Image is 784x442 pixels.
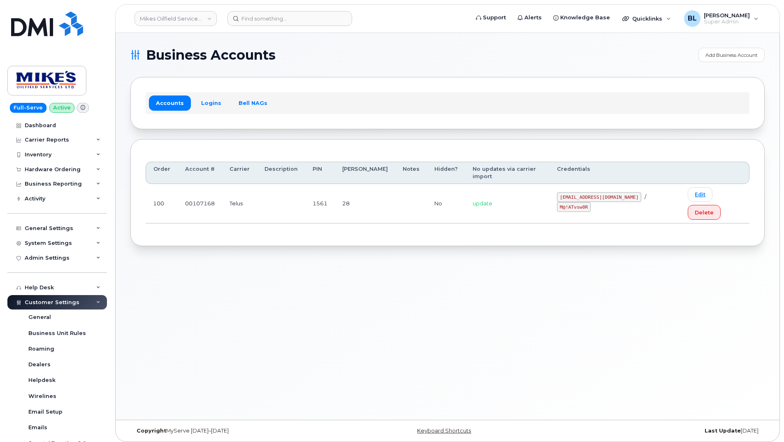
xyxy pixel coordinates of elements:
[335,162,395,184] th: [PERSON_NAME]
[427,162,465,184] th: Hidden?
[465,162,550,184] th: No updates via carrier import
[305,162,335,184] th: PIN
[417,428,471,434] a: Keyboard Shortcuts
[395,162,427,184] th: Notes
[305,184,335,223] td: 1561
[130,428,342,434] div: MyServe [DATE]–[DATE]
[550,162,680,184] th: Credentials
[688,187,712,202] a: Edit
[473,200,492,207] span: update
[553,428,765,434] div: [DATE]
[335,184,395,223] td: 28
[695,209,714,216] span: Delete
[194,95,228,110] a: Logins
[645,193,646,200] span: /
[178,184,222,223] td: 00107168
[178,162,222,184] th: Account #
[705,428,741,434] strong: Last Update
[146,184,178,223] td: 100
[137,428,166,434] strong: Copyright
[222,184,257,223] td: Telus
[146,49,276,61] span: Business Accounts
[149,95,191,110] a: Accounts
[557,192,641,202] code: [EMAIL_ADDRESS][DOMAIN_NAME]
[557,202,591,212] code: M@!ATvsw0R
[698,48,765,62] a: Add Business Account
[232,95,274,110] a: Bell NAGs
[146,162,178,184] th: Order
[222,162,257,184] th: Carrier
[257,162,305,184] th: Description
[688,205,721,220] button: Delete
[427,184,465,223] td: No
